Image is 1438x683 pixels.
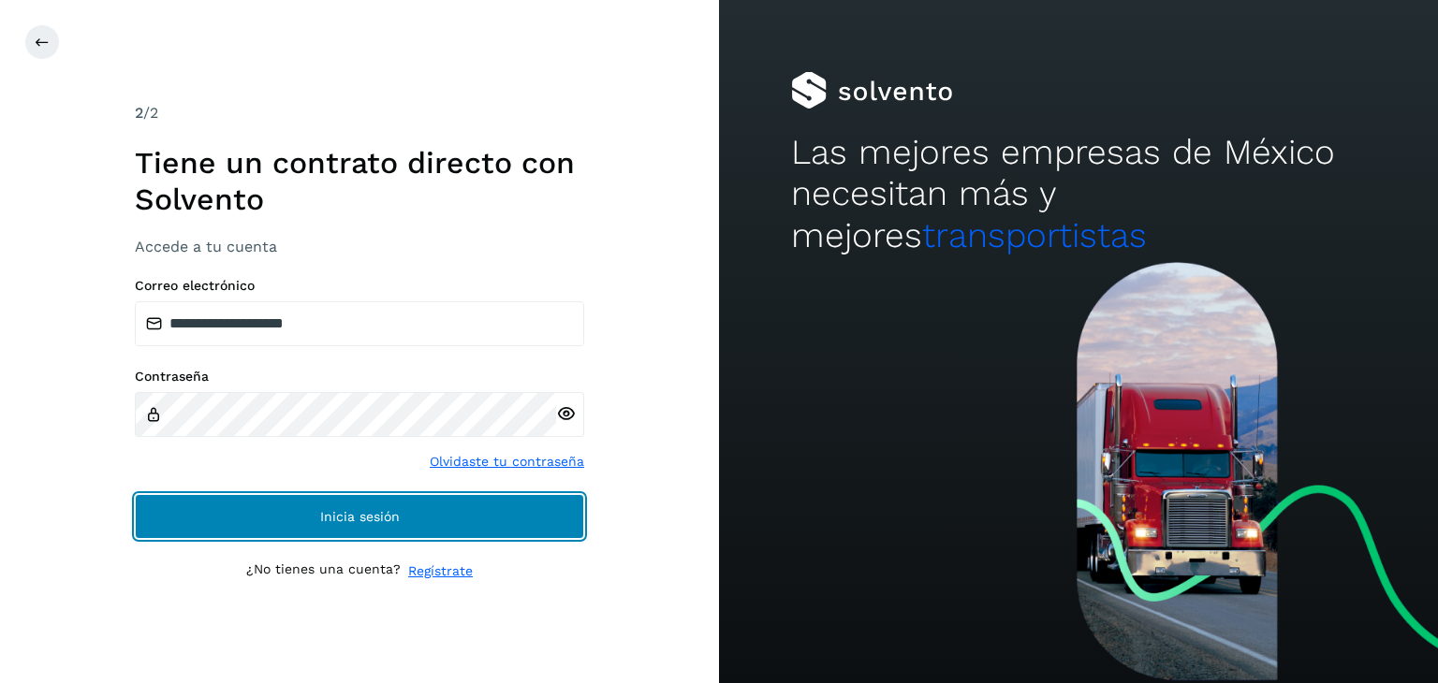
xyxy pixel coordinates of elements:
[922,215,1147,255] span: transportistas
[430,452,584,472] a: Olvidaste tu contraseña
[135,104,143,122] span: 2
[135,494,584,539] button: Inicia sesión
[320,510,400,523] span: Inicia sesión
[135,145,584,217] h1: Tiene un contrato directo con Solvento
[408,561,473,581] a: Regístrate
[135,238,584,255] h3: Accede a tu cuenta
[135,278,584,294] label: Correo electrónico
[791,132,1366,256] h2: Las mejores empresas de México necesitan más y mejores
[135,369,584,385] label: Contraseña
[246,561,401,581] p: ¿No tienes una cuenta?
[135,102,584,124] div: /2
